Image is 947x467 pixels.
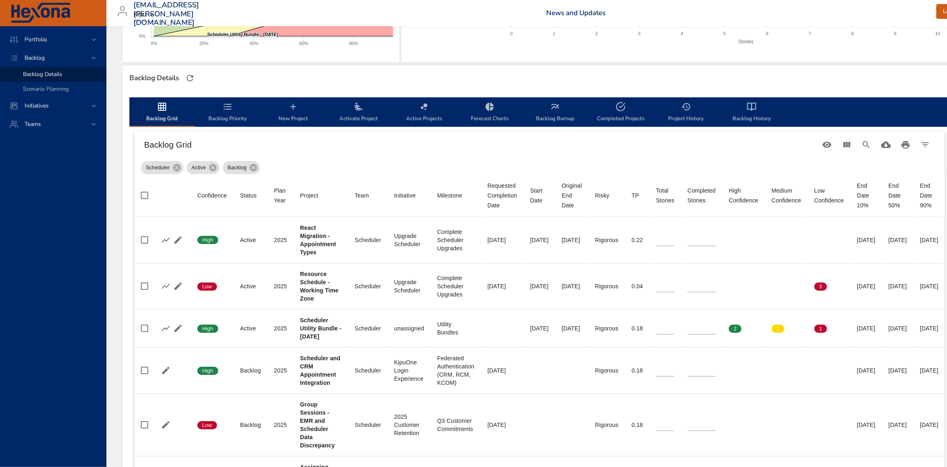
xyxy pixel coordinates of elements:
[851,31,854,36] text: 8
[687,186,716,205] div: Completed Stories
[510,31,513,36] text: 0
[355,236,381,244] div: Scheduler
[172,322,184,335] button: Edit Project Details
[355,324,381,332] div: Scheduler
[894,31,897,36] text: 9
[530,186,549,205] div: Start Date
[595,366,618,375] div: Rigorous
[766,31,768,36] text: 6
[300,317,341,340] b: Scheduler Utility Bundle - [DATE]
[394,413,424,437] div: 2025 Customer Retention
[197,283,217,290] span: Low
[562,181,582,210] div: Original End Date
[488,181,517,210] div: Requested Completion Date
[888,421,907,429] div: [DATE]
[724,102,780,123] span: Backlog History
[920,421,938,429] div: [DATE]
[355,191,381,200] span: Team
[595,191,609,200] div: Sort
[814,186,844,205] span: Low Confidence
[738,39,753,45] text: Stories
[274,236,287,244] div: 2025
[355,191,369,200] div: Team
[562,181,582,210] div: Sort
[240,191,257,200] div: Sort
[595,421,618,429] div: Rigorous
[656,186,675,205] div: Total Stories
[394,324,424,332] div: unassigned
[547,8,606,18] a: News and Updates
[595,282,618,290] div: Rigorous
[772,236,784,244] span: 0
[437,191,462,200] div: Sort
[857,421,875,429] div: [DATE]
[888,181,907,210] div: End Date 50%
[134,102,190,123] span: Backlog Grid
[240,324,261,332] div: Active
[723,31,726,36] text: 5
[300,191,319,200] div: Project
[857,366,875,375] div: [DATE]
[355,191,369,200] div: Sort
[349,41,358,46] text: 80%
[437,354,475,387] div: Federated Authentication (CRM, RCM, KCOM)
[656,186,675,205] div: Sort
[199,41,208,46] text: 20%
[593,102,649,123] span: Completed Projects
[632,191,643,200] span: TP
[160,234,172,246] button: Show Burnup
[139,34,145,38] text: 0%
[837,135,857,155] button: View Columns
[729,186,758,205] div: High Confidence
[632,282,643,290] div: 0.04
[197,191,227,200] div: Sort
[394,191,416,200] div: Initiative
[160,280,172,292] button: Show Burnup
[240,366,261,375] div: Backlog
[394,191,416,200] div: Sort
[632,421,643,429] div: 0.18
[300,191,341,200] span: Project
[876,135,896,155] button: Download CSV
[187,161,219,174] div: Active
[681,31,683,36] text: 4
[632,191,639,200] div: TP
[300,225,336,256] b: React Migration - Appointment Types
[127,72,181,85] div: Backlog Details
[197,191,227,200] span: Confidence
[355,366,381,375] div: Scheduler
[915,135,935,155] button: Filter Table
[240,191,261,200] span: Status
[638,31,641,36] text: 3
[687,186,716,205] div: Sort
[23,85,69,93] span: Scenario Planning
[240,236,261,244] div: Active
[530,236,549,244] div: [DATE]
[274,324,287,332] div: 2025
[772,186,801,205] div: Medium Confidence
[530,324,549,332] div: [DATE]
[300,401,335,449] b: Group Sessions - EMR and Scheduler Data Discrepancy
[888,236,907,244] div: [DATE]
[274,366,287,375] div: 2025
[814,236,827,244] span: 0
[817,135,837,155] button: Standard Views
[527,102,583,123] span: Backlog Burnup
[144,138,817,151] h6: Backlog Grid
[595,236,618,244] div: Rigorous
[488,366,517,375] div: [DATE]
[920,181,938,210] div: End Date 90%
[133,8,156,21] div: Kipu
[462,102,518,123] span: Forecast Charts
[172,234,184,246] button: Edit Project Details
[184,72,196,84] button: Refresh Page
[223,164,251,172] span: Backlog
[18,36,54,43] span: Portfolio
[274,186,287,205] div: Sort
[437,274,475,299] div: Complete Scheduler Upgrades
[920,324,938,332] div: [DATE]
[141,161,183,174] div: Scheduler
[197,422,217,429] span: Low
